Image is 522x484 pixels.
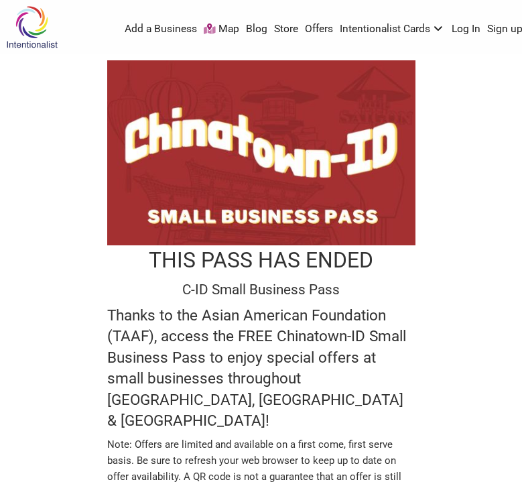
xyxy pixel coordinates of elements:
a: Blog [246,22,267,37]
a: Store [274,22,298,37]
a: Add a Business [125,22,197,37]
a: Map [204,22,239,37]
h4: Thanks to the Asian American Foundation (TAAF), access the FREE Chinatown-ID Small Business Pass ... [107,305,415,432]
a: Log In [452,22,480,37]
a: Offers [305,22,333,37]
img: Chinatown-ID Small Business Pass [107,60,415,245]
a: Intentionalist Cards [340,22,446,37]
h1: THIS PASS HAS ENDED [107,245,415,276]
h1: C-ID Small Business Pass [107,280,415,300]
